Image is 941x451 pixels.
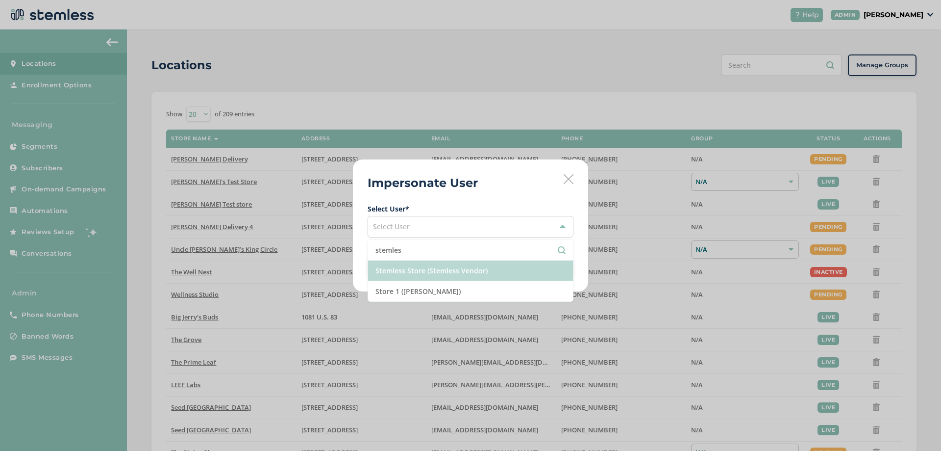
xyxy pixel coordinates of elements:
label: Select User [368,204,573,214]
input: Search [375,245,566,255]
iframe: Chat Widget [892,404,941,451]
h2: Impersonate User [368,174,478,192]
span: Select User [373,222,410,231]
li: Stemless Store (Stemless Vendor) [368,261,573,281]
li: Store 1 ([PERSON_NAME]) [368,281,573,301]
